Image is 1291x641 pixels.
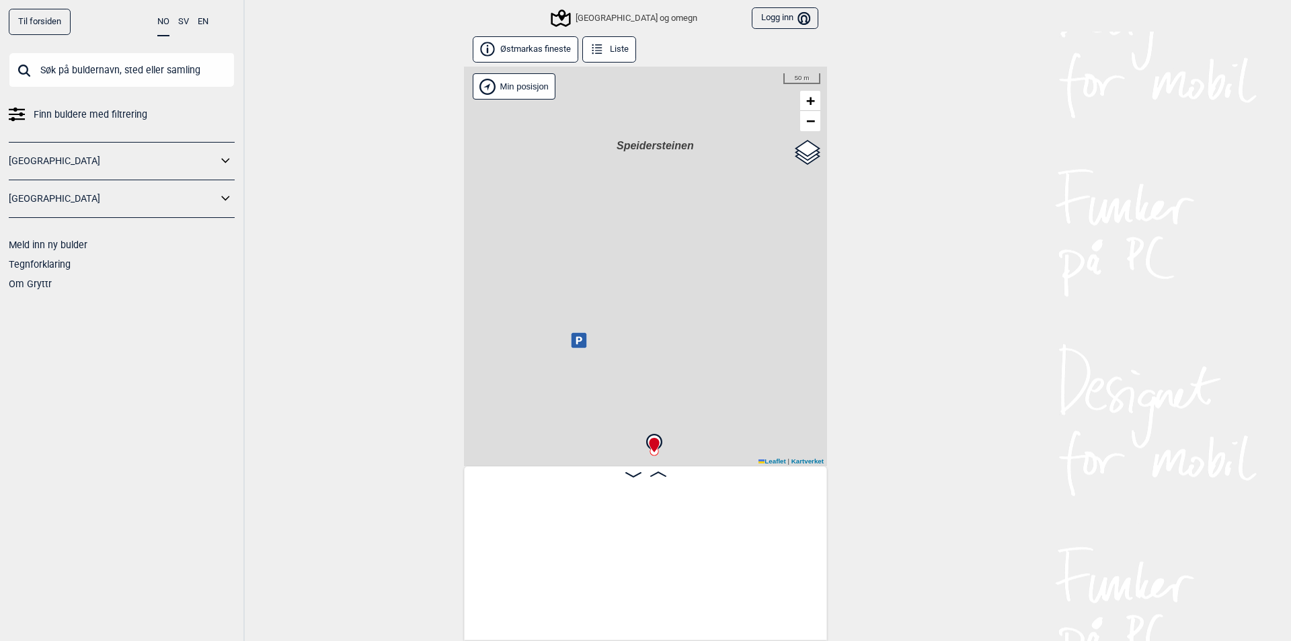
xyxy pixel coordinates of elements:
a: [GEOGRAPHIC_DATA] [9,151,217,171]
a: Layers [795,138,820,167]
button: NO [157,9,169,36]
div: Vis min posisjon [473,73,555,100]
a: Meld inn ny bulder [9,239,87,250]
a: Finn buldere med filtrering [9,105,235,124]
span: | [787,457,789,465]
a: Leaflet [758,457,786,465]
input: Søk på buldernavn, sted eller samling [9,52,235,87]
div: Speidersteinen [617,138,625,146]
a: Kartverket [791,457,824,465]
span: + [806,92,815,109]
a: Til forsiden [9,9,71,35]
a: Zoom in [800,91,820,111]
a: Tegnforklaring [9,259,71,270]
button: Liste [582,36,636,63]
a: Zoom out [800,111,820,131]
a: Om Gryttr [9,278,52,289]
span: Finn buldere med filtrering [34,105,147,124]
button: SV [178,9,189,35]
button: Østmarkas fineste [473,36,578,63]
span: Speidersteinen [617,140,694,151]
div: [GEOGRAPHIC_DATA] og omegn [553,10,697,26]
a: [GEOGRAPHIC_DATA] [9,189,217,209]
button: Logg inn [752,7,818,30]
span: − [806,112,815,129]
div: 50 m [783,73,820,84]
button: EN [198,9,208,35]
